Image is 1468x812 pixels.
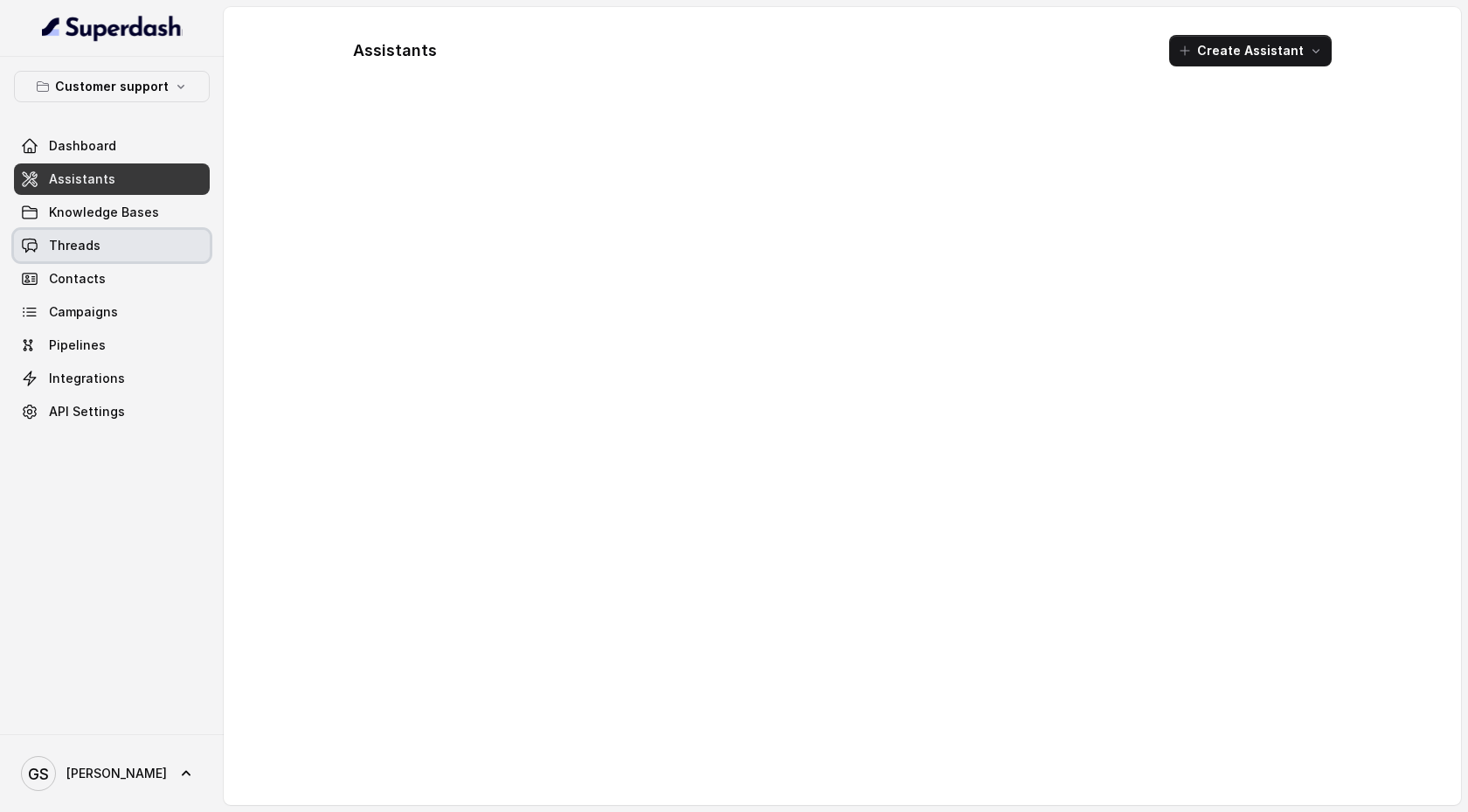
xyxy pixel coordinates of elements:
a: Contacts [14,263,210,295]
span: Assistants [49,170,115,188]
a: Integrations [14,363,210,394]
span: Pipelines [49,337,106,354]
a: [PERSON_NAME] [14,749,210,798]
span: [PERSON_NAME] [66,765,167,782]
text: GS [28,765,49,783]
h1: Assistants [353,37,437,65]
a: Dashboard [14,130,210,162]
button: Customer support [14,71,210,102]
span: Contacts [49,270,106,288]
span: Dashboard [49,137,116,155]
span: API Settings [49,403,125,420]
span: Threads [49,237,100,254]
span: Knowledge Bases [49,204,159,221]
a: Pipelines [14,330,210,361]
img: light.svg [42,14,183,42]
a: API Settings [14,396,210,427]
span: Campaigns [49,303,118,321]
a: Campaigns [14,296,210,328]
a: Threads [14,230,210,261]
button: Create Assistant [1169,35,1332,66]
a: Knowledge Bases [14,197,210,228]
p: Customer support [55,76,169,97]
span: Integrations [49,370,125,387]
a: Assistants [14,163,210,195]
